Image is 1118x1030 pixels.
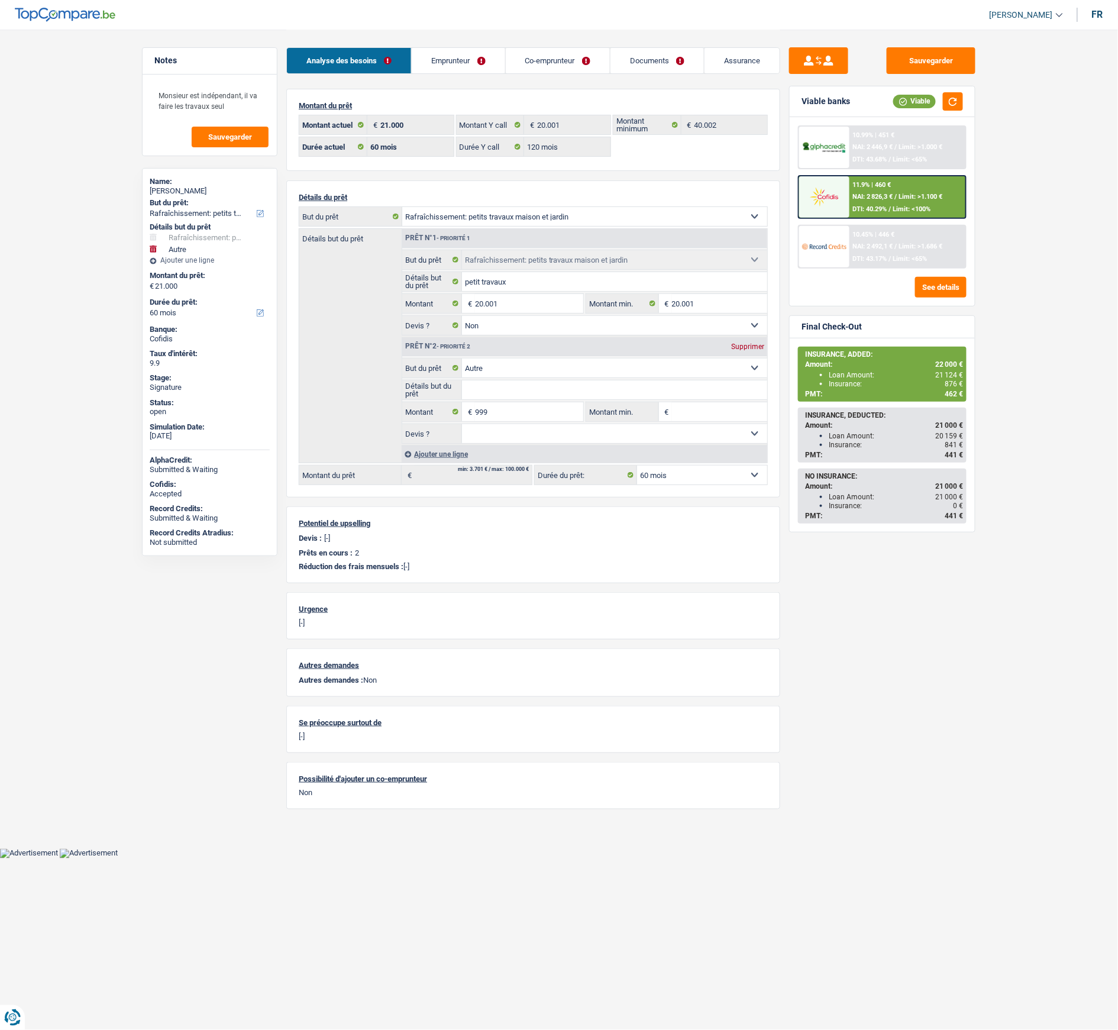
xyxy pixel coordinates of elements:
[935,493,963,501] span: 21 000 €
[299,732,768,741] p: [-]
[299,519,768,528] p: Potentiel de upselling
[893,205,931,213] span: Limit: <100%
[586,402,658,421] label: Montant min.
[945,380,963,388] span: 876 €
[945,441,963,449] span: 841 €
[150,538,270,547] div: Not submitted
[802,186,846,208] img: Cofidis
[935,482,963,490] span: 21 000 €
[324,534,330,543] p: [-]
[462,294,475,313] span: €
[402,445,767,463] div: Ajouter une ligne
[899,143,943,151] span: Limit: >1.000 €
[457,137,525,156] label: Durée Y call
[150,256,270,264] div: Ajouter une ligne
[805,411,963,419] div: INSURANCE, DEDUCTED:
[412,48,505,73] a: Emprunteur
[299,548,353,557] p: Prêts en cours :
[402,359,462,377] label: But du prêt
[802,322,862,332] div: Final Check-Out
[402,316,462,335] label: Devis ?
[895,243,897,250] span: /
[402,250,462,269] label: But du prêt
[980,5,1063,25] a: [PERSON_NAME]
[299,229,402,243] label: Détails but du prêt
[802,141,846,154] img: AlphaCredit
[299,718,768,727] p: Se préoccupe surtout de
[899,193,943,201] span: Limit: >1.100 €
[935,360,963,369] span: 22 000 €
[805,360,963,369] div: Amount:
[853,181,891,189] div: 11.9% | 460 €
[150,489,270,499] div: Accepted
[829,502,963,510] div: Insurance:
[299,466,402,485] label: Montant du prêt
[610,48,704,73] a: Documents
[150,514,270,523] div: Submitted & Waiting
[853,231,895,238] div: 10.45% | 446 €
[150,282,154,291] span: €
[299,562,403,571] span: Réduction des frais mensuels :
[150,177,270,186] div: Name:
[681,115,694,134] span: €
[150,198,267,208] label: But du prêt:
[150,407,270,416] div: open
[150,325,270,334] div: Banque:
[367,115,380,134] span: €
[402,272,462,291] label: Détails but du prêt
[899,243,943,250] span: Limit: >1.686 €
[893,156,928,163] span: Limit: <65%
[402,294,462,313] label: Montant
[829,432,963,440] div: Loan Amount:
[299,618,768,627] p: [-]
[150,398,270,408] div: Status:
[805,421,963,430] div: Amount:
[889,255,891,263] span: /
[150,349,270,359] div: Taux d'intérêt:
[150,383,270,392] div: Signature
[402,234,473,242] div: Prêt n°1
[805,390,963,398] div: PMT:
[299,115,367,134] label: Montant actuel
[506,48,610,73] a: Co-emprunteur
[893,95,936,108] div: Viable
[299,193,768,202] p: Détails du prêt
[728,343,767,350] div: Supprimer
[299,534,322,543] p: Devis :
[299,101,768,110] p: Montant du prêt
[802,235,846,257] img: Record Credits
[524,115,537,134] span: €
[853,156,887,163] span: DTI: 43.68%
[458,467,529,472] div: min: 3.701 € / max: 100.000 €
[299,661,768,670] p: Autres demandes
[853,143,893,151] span: NAI: 2 446,9 €
[299,605,768,614] p: Urgence
[208,133,252,141] span: Sauvegarder
[887,47,975,74] button: Sauvegarder
[659,294,672,313] span: €
[299,788,768,797] p: Non
[895,193,897,201] span: /
[805,482,963,490] div: Amount:
[895,143,897,151] span: /
[659,402,672,421] span: €
[150,373,270,383] div: Stage:
[402,343,473,350] div: Prêt n°2
[893,255,928,263] span: Limit: <65%
[853,131,895,139] div: 10.99% | 451 €
[805,451,963,459] div: PMT:
[150,271,267,280] label: Montant du prêt:
[829,493,963,501] div: Loan Amount:
[299,676,768,684] p: Non
[953,502,963,510] span: 0 €
[150,456,270,465] div: AlphaCredit:
[586,294,658,313] label: Montant min.
[853,243,893,250] span: NAI: 2 492,1 €
[299,137,367,156] label: Durée actuel
[150,504,270,514] div: Record Credits:
[437,235,470,241] span: - Priorité 1
[154,56,265,66] h5: Notes
[150,359,270,368] div: 9.9
[150,465,270,474] div: Submitted & Waiting
[889,156,891,163] span: /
